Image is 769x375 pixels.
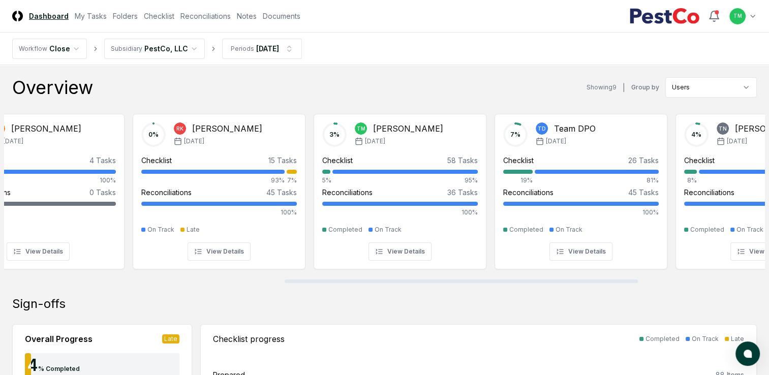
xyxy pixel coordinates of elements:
div: 5% [322,176,330,185]
div: 15 Tasks [268,155,297,166]
div: 7% [287,176,297,185]
div: 93% [141,176,285,185]
div: Completed [509,225,543,234]
div: Checklist progress [213,333,285,345]
span: TM [733,12,742,20]
div: [PERSON_NAME] [11,122,81,135]
button: View Details [7,242,70,261]
div: % Completed [38,364,80,373]
div: 4 Tasks [89,155,116,166]
div: 45 Tasks [628,187,659,198]
div: 36 Tasks [447,187,478,198]
span: [DATE] [365,137,385,146]
div: Checklist [141,155,172,166]
span: [DATE] [727,137,747,146]
div: 95% [332,176,478,185]
div: 0 Tasks [89,187,116,198]
div: Subsidiary [111,44,142,53]
div: | [623,82,625,93]
a: My Tasks [75,11,107,21]
div: On Track [556,225,582,234]
label: Group by [631,84,659,90]
div: Late [187,225,200,234]
img: Logo [12,11,23,21]
div: Showing 9 [587,83,617,92]
div: 81% [535,176,659,185]
div: Checklist [684,155,715,166]
div: Completed [328,225,362,234]
a: Reconciliations [180,11,231,21]
div: On Track [736,225,763,234]
span: TD [538,125,546,133]
span: RK [176,125,183,133]
a: Documents [263,11,300,21]
button: Periods[DATE] [222,39,302,59]
button: View Details [368,242,432,261]
div: Reconciliations [141,187,192,198]
span: [DATE] [546,137,566,146]
span: TN [719,125,727,133]
div: 4 [25,357,38,373]
span: TM [357,125,365,133]
div: 26 Tasks [628,155,659,166]
div: [PERSON_NAME] [192,122,262,135]
div: Workflow [19,44,47,53]
nav: breadcrumb [12,39,302,59]
div: 100% [141,208,297,217]
div: Overview [12,77,93,98]
div: Periods [231,44,254,53]
div: Completed [645,334,680,343]
div: Checklist [503,155,534,166]
div: On Track [147,225,174,234]
div: Overall Progress [25,333,93,345]
div: Reconciliations [503,187,553,198]
a: Dashboard [29,11,69,21]
button: atlas-launcher [735,341,760,366]
div: Completed [690,225,724,234]
div: 45 Tasks [266,187,297,198]
div: Late [731,334,744,343]
div: [PERSON_NAME] [373,122,443,135]
div: Sign-offs [12,296,757,312]
a: 0%RK[PERSON_NAME][DATE]Checklist15 Tasks93%7%Reconciliations45 Tasks100%On TrackLateView Details [133,106,305,269]
a: Checklist [144,11,174,21]
button: View Details [188,242,251,261]
div: [DATE] [256,43,279,54]
a: Notes [237,11,257,21]
div: 100% [322,208,478,217]
img: PestCo logo [629,8,700,24]
button: TM [728,7,747,25]
div: Checklist [322,155,353,166]
span: [DATE] [3,137,23,146]
div: On Track [692,334,719,343]
div: Late [162,334,179,343]
div: 100% [503,208,659,217]
div: 19% [503,176,533,185]
span: [DATE] [184,137,204,146]
a: 7%TDTeam DPO[DATE]Checklist26 Tasks19%81%Reconciliations45 Tasks100%CompletedOn TrackView Details [495,106,667,269]
div: 8% [684,176,697,185]
div: On Track [375,225,402,234]
div: Reconciliations [322,187,373,198]
button: View Details [549,242,612,261]
div: Team DPO [554,122,596,135]
div: Reconciliations [684,187,734,198]
div: 58 Tasks [447,155,478,166]
a: 3%TM[PERSON_NAME][DATE]Checklist58 Tasks5%95%Reconciliations36 Tasks100%CompletedOn TrackView Det... [314,106,486,269]
a: Folders [113,11,138,21]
